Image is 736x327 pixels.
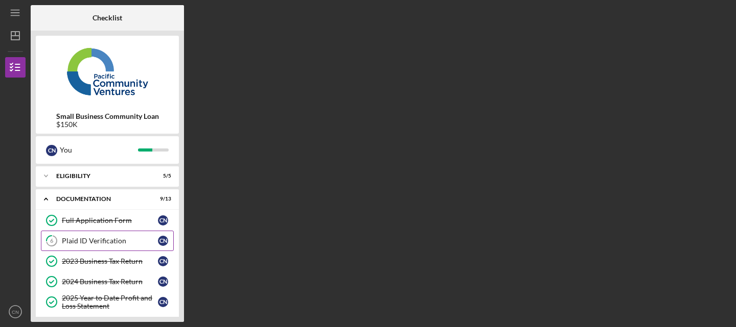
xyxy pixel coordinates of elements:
b: Small Business Community Loan [56,112,159,120]
img: Product logo [36,41,179,102]
div: C N [158,297,168,307]
div: Full Application Form [62,216,158,224]
a: 2024 Business Tax ReturnCN [41,271,174,292]
div: Plaid ID Verification [62,237,158,245]
div: C N [158,215,168,225]
div: 9 / 13 [153,196,171,202]
div: $150K [56,120,159,129]
div: Eligibility [56,173,146,179]
a: Full Application FormCN [41,210,174,231]
tspan: 6 [50,238,54,244]
b: Checklist [93,14,122,22]
a: 2023 Business Tax ReturnCN [41,251,174,271]
a: 6Plaid ID VerificationCN [41,231,174,251]
a: 2025 Year to Date Profit and Loss StatementCN [41,292,174,312]
div: C N [158,236,168,246]
div: 5 / 5 [153,173,171,179]
text: CN [12,309,19,315]
div: C N [158,276,168,287]
div: You [60,141,138,159]
button: CN [5,301,26,322]
div: C N [158,256,168,266]
div: 2025 Year to Date Profit and Loss Statement [62,294,158,310]
div: 2024 Business Tax Return [62,278,158,286]
div: Documentation [56,196,146,202]
div: 2023 Business Tax Return [62,257,158,265]
div: C N [46,145,57,156]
